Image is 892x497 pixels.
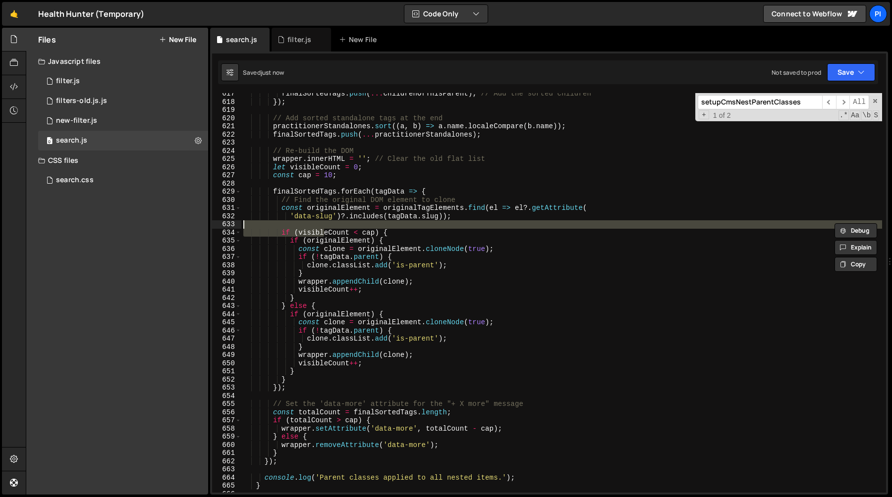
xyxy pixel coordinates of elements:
div: filters-old.js.js [56,97,107,105]
button: Copy [835,257,877,272]
div: 657 [212,416,241,425]
span: Alt-Enter [849,95,869,109]
div: 16494/45743.css [38,170,208,190]
div: 649 [212,351,241,359]
div: 638 [212,261,241,270]
div: Health Hunter (Temporary) [38,8,144,20]
div: 16494/46184.js [38,111,208,131]
div: 626 [212,163,241,172]
div: 658 [212,425,241,433]
div: 655 [212,400,241,408]
div: 662 [212,457,241,466]
div: new-filter.js [56,116,97,125]
div: filter.js [56,77,80,86]
div: 664 [212,474,241,482]
div: 648 [212,343,241,351]
button: Debug [835,223,877,238]
div: filter.js [287,35,311,45]
a: Pi [869,5,887,23]
div: 656 [212,408,241,417]
div: 640 [212,278,241,286]
div: 635 [212,237,241,245]
div: 628 [212,180,241,188]
div: 652 [212,376,241,384]
div: 629 [212,188,241,196]
div: 646 [212,327,241,335]
div: 660 [212,441,241,449]
div: New File [339,35,381,45]
div: 639 [212,269,241,278]
div: 624 [212,147,241,155]
div: 645 [212,318,241,327]
h2: Files [38,34,56,45]
div: 636 [212,245,241,253]
div: just now [261,68,284,77]
div: 650 [212,359,241,368]
div: 625 [212,155,241,163]
div: 627 [212,171,241,180]
div: 642 [212,294,241,302]
div: 643 [212,302,241,310]
div: 632 [212,212,241,221]
div: 622 [212,131,241,139]
div: search.js [56,136,87,145]
input: Search for [698,95,822,109]
span: Toggle Replace mode [699,110,709,120]
span: ​ [836,95,850,109]
div: 16494/45764.js [38,91,208,111]
div: 630 [212,196,241,204]
div: 16494/45041.js [38,131,208,150]
a: Connect to Webflow [763,5,866,23]
span: Search In Selection [873,110,879,120]
div: 621 [212,122,241,131]
span: ​ [822,95,836,109]
div: 634 [212,229,241,237]
div: 665 [212,482,241,490]
div: Javascript files [26,51,208,71]
div: 16494/44708.js [38,71,208,91]
div: 647 [212,335,241,343]
div: Saved [243,68,284,77]
span: 1 of 2 [709,111,735,120]
div: 620 [212,114,241,123]
button: Code Only [404,5,488,23]
div: 619 [212,106,241,114]
div: 637 [212,253,241,261]
span: Whole Word Search [861,110,872,120]
div: CSS files [26,150,208,170]
div: 661 [212,449,241,457]
button: Explain [835,240,877,255]
div: 618 [212,98,241,106]
div: 651 [212,367,241,376]
div: 633 [212,220,241,229]
div: 644 [212,310,241,319]
div: search.js [226,35,257,45]
span: 0 [47,138,53,146]
a: 🤙 [2,2,26,26]
button: New File [159,36,196,44]
span: RegExp Search [838,110,849,120]
div: Not saved to prod [772,68,821,77]
div: 663 [212,465,241,474]
button: Save [827,63,875,81]
div: 617 [212,90,241,98]
span: CaseSensitive Search [850,110,860,120]
div: 653 [212,384,241,392]
div: 654 [212,392,241,400]
div: 641 [212,286,241,294]
div: 659 [212,433,241,441]
div: search.css [56,176,94,185]
div: 631 [212,204,241,212]
div: 623 [212,139,241,147]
